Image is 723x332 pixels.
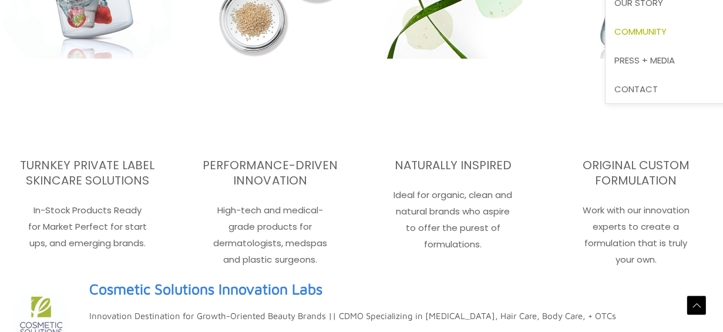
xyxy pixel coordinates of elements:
h3: PERFORMANCE-DRIVEN INNOVATION [186,157,354,188]
h3: ORIGINAL CUSTOM FORMULATION [552,157,720,188]
p: High-tech and medical-grade products for dermatologists, medspas and plastic surgeons. [186,202,354,267]
span: Press + Media [614,54,675,66]
p: Ideal for organic, clean and natural brands who aspire to offer the purest of formulations. [369,187,537,252]
span: Contact [614,82,658,95]
h3: TURNKEY PRIVATE LABEL SKINCARE SOLUTIONS [3,157,171,188]
h3: NATURALLY INSPIRED [369,157,537,173]
p: Innovation Destination for Growth-Oriented Beauty Brands || CDMO Specializing in [MEDICAL_DATA], ... [89,308,616,324]
p: Work with our innovation experts to create a formulation that is truly your own. [552,202,720,267]
p: In-Stock Products Ready for Market Perfect for start ups, and emerging brands. [3,202,171,251]
a: View page on LinkedIn [89,276,322,303]
span: Community [614,25,667,38]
